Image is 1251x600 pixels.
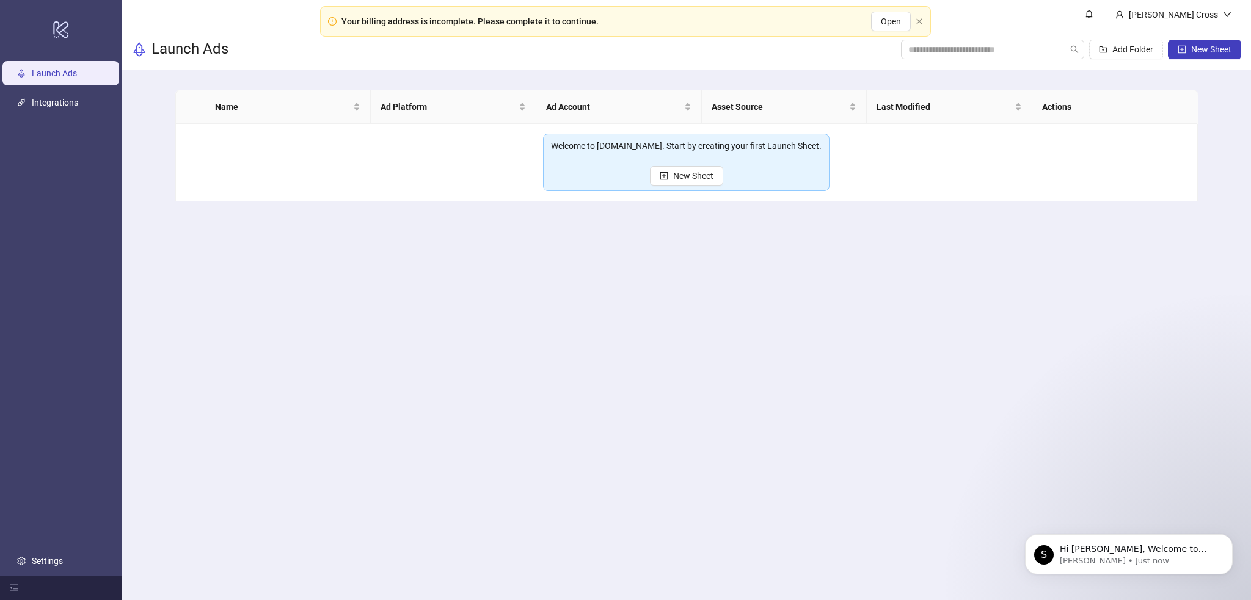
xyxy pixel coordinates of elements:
h3: Launch Ads [151,40,228,59]
span: Last Modified [877,100,1012,114]
span: Ad Account [546,100,682,114]
div: Your billing address is incomplete. Please complete it to continue. [341,15,599,28]
span: close [916,18,923,25]
iframe: Intercom notifications message [1007,508,1251,594]
a: Launch Ads [32,69,77,79]
span: menu-fold [10,584,18,592]
span: Open [881,16,901,26]
a: Integrations [32,98,78,108]
th: Name [205,90,371,124]
span: rocket [132,42,147,57]
span: Asset Source [712,100,847,114]
span: exclamation-circle [328,17,337,26]
button: Add Folder [1089,40,1163,59]
a: Settings [32,556,63,566]
th: Ad Platform [371,90,536,124]
span: folder-add [1099,45,1107,54]
span: New Sheet [673,171,713,181]
span: plus-square [660,172,668,180]
button: Open [871,12,911,31]
span: Add Folder [1112,45,1153,54]
th: Ad Account [536,90,702,124]
th: Last Modified [867,90,1032,124]
span: bell [1085,10,1093,18]
span: down [1223,10,1231,19]
span: search [1070,45,1079,54]
div: [PERSON_NAME] Cross [1124,8,1223,21]
span: Ad Platform [381,100,516,114]
span: plus-square [1178,45,1186,54]
button: close [916,18,923,26]
span: New Sheet [1191,45,1231,54]
button: New Sheet [650,166,723,186]
span: user [1115,10,1124,19]
th: Asset Source [702,90,867,124]
div: Welcome to [DOMAIN_NAME]. Start by creating your first Launch Sheet. [551,139,822,153]
button: New Sheet [1168,40,1241,59]
th: Actions [1032,90,1198,124]
span: Name [215,100,351,114]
